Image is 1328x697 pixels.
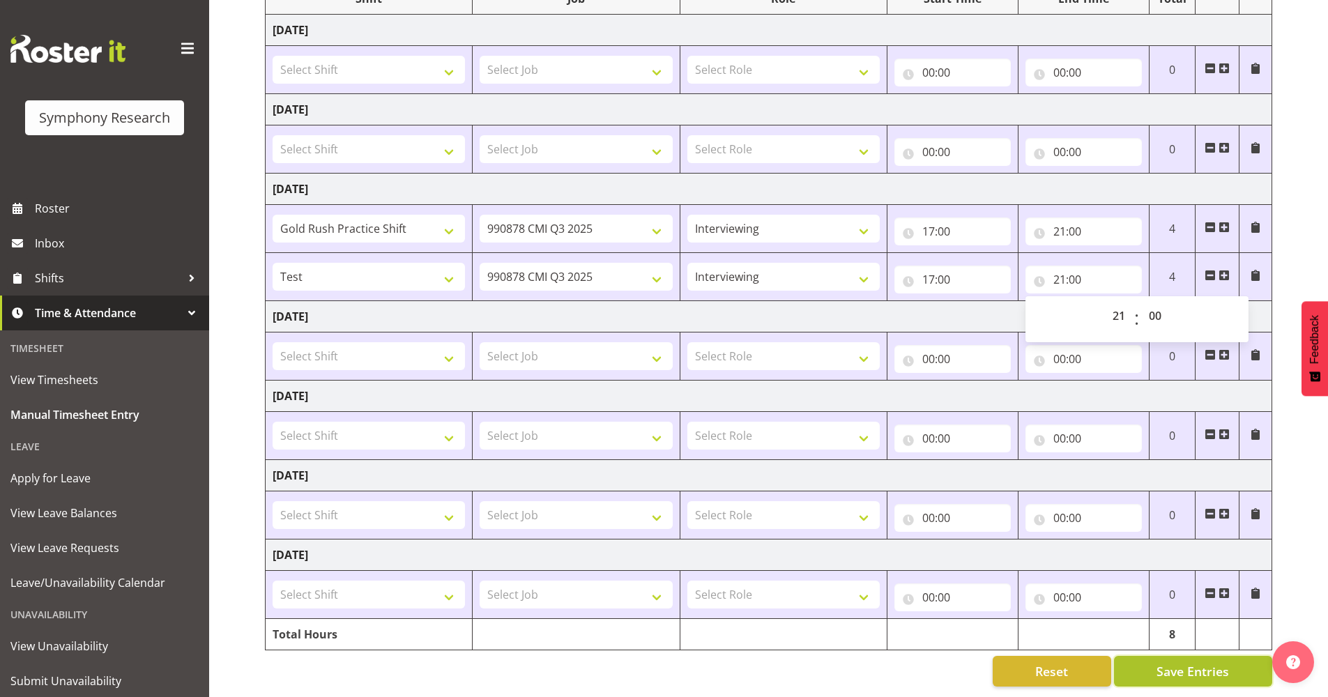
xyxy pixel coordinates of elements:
[1149,253,1196,301] td: 4
[3,600,206,629] div: Unavailability
[894,583,1011,611] input: Click to select...
[1302,301,1328,396] button: Feedback - Show survey
[1025,266,1142,293] input: Click to select...
[1025,59,1142,86] input: Click to select...
[10,671,199,691] span: Submit Unavailability
[266,381,1272,412] td: [DATE]
[10,572,199,593] span: Leave/Unavailability Calendar
[1149,571,1196,619] td: 0
[35,302,181,323] span: Time & Attendance
[10,468,199,489] span: Apply for Leave
[266,15,1272,46] td: [DATE]
[894,424,1011,452] input: Click to select...
[35,268,181,289] span: Shifts
[894,138,1011,166] input: Click to select...
[1149,491,1196,539] td: 0
[39,107,170,128] div: Symphony Research
[10,537,199,558] span: View Leave Requests
[993,656,1111,687] button: Reset
[1149,412,1196,460] td: 0
[1025,138,1142,166] input: Click to select...
[1025,504,1142,532] input: Click to select...
[3,629,206,664] a: View Unavailability
[1286,655,1300,669] img: help-xxl-2.png
[3,461,206,496] a: Apply for Leave
[10,369,199,390] span: View Timesheets
[266,174,1272,205] td: [DATE]
[1025,424,1142,452] input: Click to select...
[1114,656,1272,687] button: Save Entries
[1149,332,1196,381] td: 0
[35,233,202,254] span: Inbox
[1157,662,1229,680] span: Save Entries
[35,198,202,219] span: Roster
[266,619,473,650] td: Total Hours
[3,334,206,362] div: Timesheet
[1134,302,1139,337] span: :
[1149,125,1196,174] td: 0
[3,530,206,565] a: View Leave Requests
[10,636,199,657] span: View Unavailability
[3,397,206,432] a: Manual Timesheet Entry
[1149,619,1196,650] td: 8
[10,404,199,425] span: Manual Timesheet Entry
[266,94,1272,125] td: [DATE]
[1025,217,1142,245] input: Click to select...
[894,59,1011,86] input: Click to select...
[266,301,1272,332] td: [DATE]
[1149,205,1196,253] td: 4
[1149,46,1196,94] td: 0
[1025,345,1142,373] input: Click to select...
[1025,583,1142,611] input: Click to select...
[894,504,1011,532] input: Click to select...
[894,345,1011,373] input: Click to select...
[1035,662,1068,680] span: Reset
[894,217,1011,245] input: Click to select...
[266,460,1272,491] td: [DATE]
[894,266,1011,293] input: Click to select...
[3,432,206,461] div: Leave
[3,362,206,397] a: View Timesheets
[10,35,125,63] img: Rosterit website logo
[1308,315,1321,364] span: Feedback
[3,565,206,600] a: Leave/Unavailability Calendar
[266,539,1272,571] td: [DATE]
[10,503,199,523] span: View Leave Balances
[3,496,206,530] a: View Leave Balances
